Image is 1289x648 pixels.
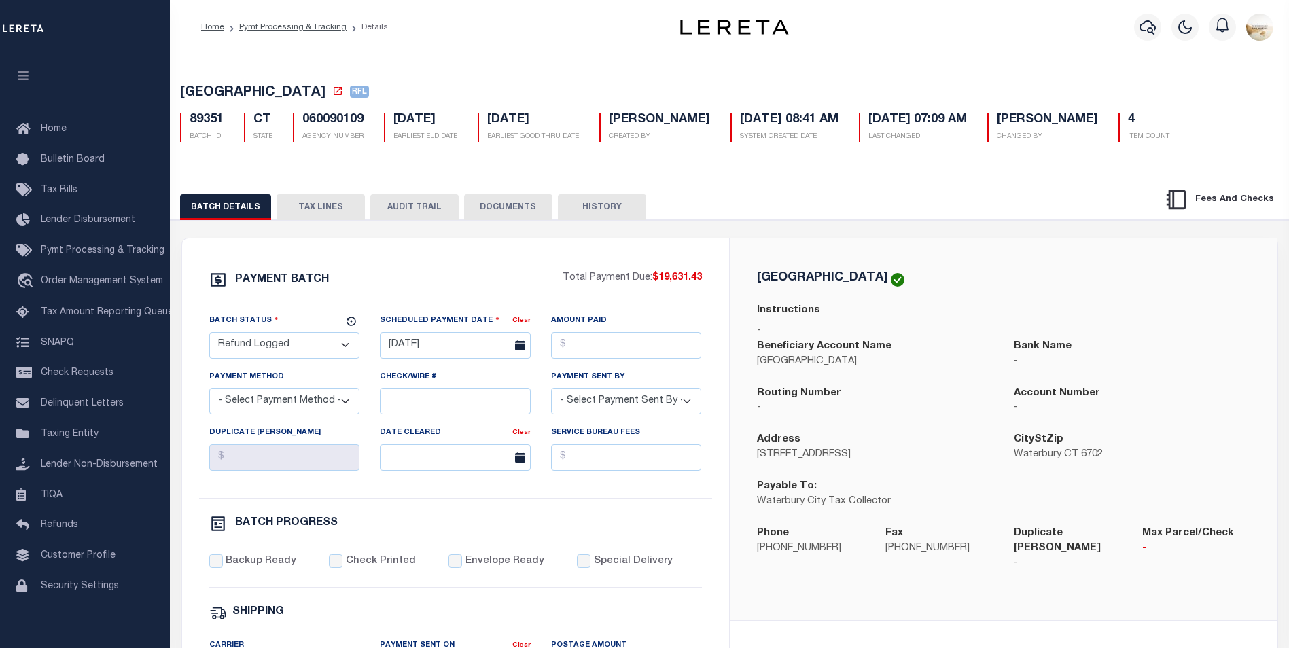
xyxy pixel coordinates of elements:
[1159,185,1279,214] button: Fees And Checks
[594,554,673,569] label: Special Delivery
[41,246,164,255] span: Pymt Processing & Tracking
[868,132,967,142] p: LAST CHANGED
[465,554,544,569] label: Envelope Ready
[1014,401,1250,416] p: -
[551,444,702,471] input: $
[757,355,993,370] p: [GEOGRAPHIC_DATA]
[350,87,369,101] a: RFL
[1014,355,1250,370] p: -
[41,124,67,134] span: Home
[1014,432,1063,448] label: CityStZip
[226,554,296,569] label: Backup Ready
[757,272,888,284] h5: [GEOGRAPHIC_DATA]
[190,113,224,128] h5: 89351
[393,132,457,142] p: EARLIEST ELD DATE
[757,541,865,556] p: [PHONE_NUMBER]
[551,372,624,383] label: Payment Sent By
[41,551,116,560] span: Customer Profile
[41,338,74,347] span: SNAPQ
[253,132,272,142] p: STATE
[1128,132,1169,142] p: ITEM COUNT
[209,427,321,439] label: Duplicate [PERSON_NAME]
[891,273,904,287] img: check-icon-green.svg
[868,113,967,128] h5: [DATE] 07:09 AM
[757,339,891,355] label: Beneficiary Account Name
[16,273,38,291] i: travel_explore
[1014,386,1100,401] label: Account Number
[757,386,841,401] label: Routing Number
[41,429,99,439] span: Taxing Entity
[757,494,993,509] p: Waterbury City Tax Collector
[1142,541,1250,556] p: -
[1014,339,1072,355] label: Bank Name
[380,314,499,327] label: Scheduled Payment Date
[41,276,163,286] span: Order Management System
[757,448,993,463] p: [STREET_ADDRESS]
[346,554,416,569] label: Check Printed
[253,113,272,128] h5: CT
[1142,526,1234,541] label: Max Parcel/Check
[41,155,105,164] span: Bulletin Board
[180,86,325,100] span: [GEOGRAPHIC_DATA]
[41,399,124,408] span: Delinquent Letters
[757,324,1250,339] p: -
[757,479,817,494] label: Payable To:
[652,273,702,283] span: $19,631.43
[41,185,77,195] span: Tax Bills
[757,526,789,541] label: Phone
[393,113,457,128] h5: [DATE]
[740,113,838,128] h5: [DATE] 08:41 AM
[551,315,607,327] label: Amount Paid
[235,274,329,285] h6: PAYMENT BATCH
[487,132,579,142] p: EARLIEST GOOD THRU DATE
[997,132,1098,142] p: CHANGED BY
[380,427,441,439] label: Date Cleared
[1014,448,1250,463] p: Waterbury CT 6702
[41,215,135,225] span: Lender Disbursement
[512,317,531,324] a: Clear
[609,113,710,128] h5: [PERSON_NAME]
[885,541,993,556] p: [PHONE_NUMBER]
[239,23,347,31] a: Pymt Processing & Tracking
[380,372,436,383] label: Check/Wire #
[512,429,531,436] a: Clear
[209,372,284,383] label: Payment Method
[232,607,284,618] h6: SHIPPING
[558,194,646,220] button: HISTORY
[190,132,224,142] p: BATCH ID
[350,86,369,98] span: RFL
[235,518,338,528] h6: BATCH PROGRESS
[757,401,993,416] p: -
[740,132,838,142] p: SYSTEM CREATED DATE
[347,21,388,33] li: Details
[209,444,360,471] input: $
[209,314,279,327] label: Batch Status
[41,308,173,317] span: Tax Amount Reporting Queue
[302,113,364,128] h5: 060090109
[757,303,820,319] label: Instructions
[41,581,119,591] span: Security Settings
[1014,556,1122,571] p: -
[680,20,789,35] img: logo-dark.svg
[563,271,702,286] p: Total Payment Due:
[487,113,579,128] h5: [DATE]
[609,132,710,142] p: CREATED BY
[370,194,459,220] button: AUDIT TRAIL
[551,332,702,359] input: $
[885,526,903,541] label: Fax
[997,113,1098,128] h5: [PERSON_NAME]
[1128,113,1169,128] h5: 4
[757,432,800,448] label: Address
[41,368,113,378] span: Check Requests
[302,132,364,142] p: AGENCY NUMBER
[41,490,63,499] span: TIQA
[551,427,640,439] label: Service Bureau Fees
[41,460,158,469] span: Lender Non-Disbursement
[180,194,271,220] button: BATCH DETAILS
[277,194,365,220] button: TAX LINES
[1014,526,1122,556] label: Duplicate [PERSON_NAME]
[464,194,552,220] button: DOCUMENTS
[201,23,224,31] a: Home
[41,520,78,530] span: Refunds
